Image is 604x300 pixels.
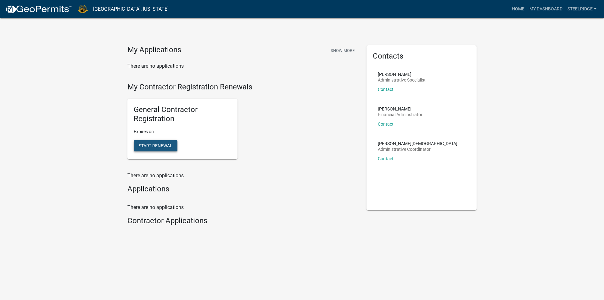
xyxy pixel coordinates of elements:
wm-workflow-list-section: Contractor Applications [127,216,357,228]
img: La Porte County, Indiana [77,5,88,13]
a: My Dashboard [527,3,565,15]
a: Contact [378,156,394,161]
p: There are no applications [127,172,357,179]
span: Start Renewal [139,143,172,148]
a: Contact [378,87,394,92]
p: [PERSON_NAME] [378,72,426,76]
p: [PERSON_NAME][DEMOGRAPHIC_DATA] [378,141,457,146]
a: Contact [378,122,394,127]
button: Start Renewal [134,140,177,151]
button: Show More [328,45,357,56]
h5: Contacts [373,52,470,61]
p: Expires on [134,128,231,135]
p: Administrative Specialist [378,78,426,82]
p: [PERSON_NAME] [378,107,422,111]
wm-registration-list-section: My Contractor Registration Renewals [127,82,357,164]
wm-workflow-list-section: Applications [127,184,357,196]
p: Financial Adminstrator [378,112,422,117]
p: Administrative Coordinator [378,147,457,151]
h4: Contractor Applications [127,216,357,225]
a: STEELRIDGE [565,3,599,15]
h4: My Contractor Registration Renewals [127,82,357,92]
h4: Applications [127,184,357,194]
a: Home [509,3,527,15]
p: There are no applications [127,62,357,70]
h4: My Applications [127,45,181,55]
a: [GEOGRAPHIC_DATA], [US_STATE] [93,4,169,14]
h5: General Contractor Registration [134,105,231,123]
p: There are no applications [127,204,357,211]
